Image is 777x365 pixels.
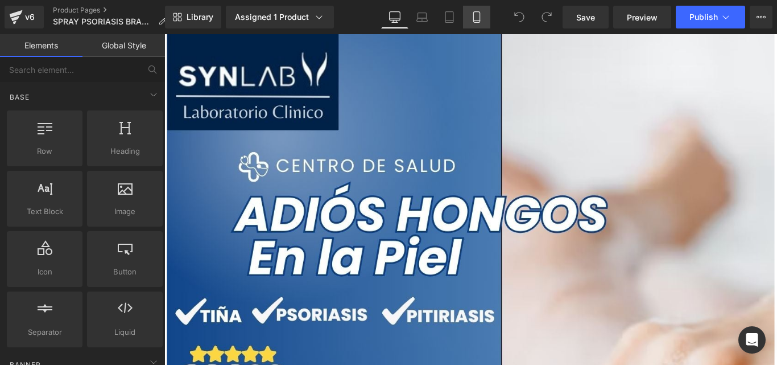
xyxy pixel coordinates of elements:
span: Library [187,12,213,22]
span: Image [90,206,159,218]
div: Open Intercom Messenger [738,326,766,354]
span: SPRAY PSORIASIS BRAZOS [53,17,154,26]
a: Global Style [82,34,165,57]
a: Laptop [408,6,436,28]
span: Preview [627,11,658,23]
a: New Library [165,6,221,28]
span: Button [90,266,159,278]
span: Row [10,145,79,157]
button: Publish [676,6,745,28]
span: Save [576,11,595,23]
button: Undo [508,6,531,28]
span: Liquid [90,326,159,338]
span: Icon [10,266,79,278]
a: Tablet [436,6,463,28]
button: More [750,6,772,28]
a: Mobile [463,6,490,28]
button: Redo [535,6,558,28]
a: v6 [5,6,44,28]
div: v6 [23,10,37,24]
span: Heading [90,145,159,157]
a: Desktop [381,6,408,28]
span: Publish [689,13,718,22]
a: Preview [613,6,671,28]
span: Separator [10,326,79,338]
span: Text Block [10,206,79,218]
span: Base [9,92,31,102]
a: Product Pages [53,6,175,15]
div: Assigned 1 Product [235,11,325,23]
